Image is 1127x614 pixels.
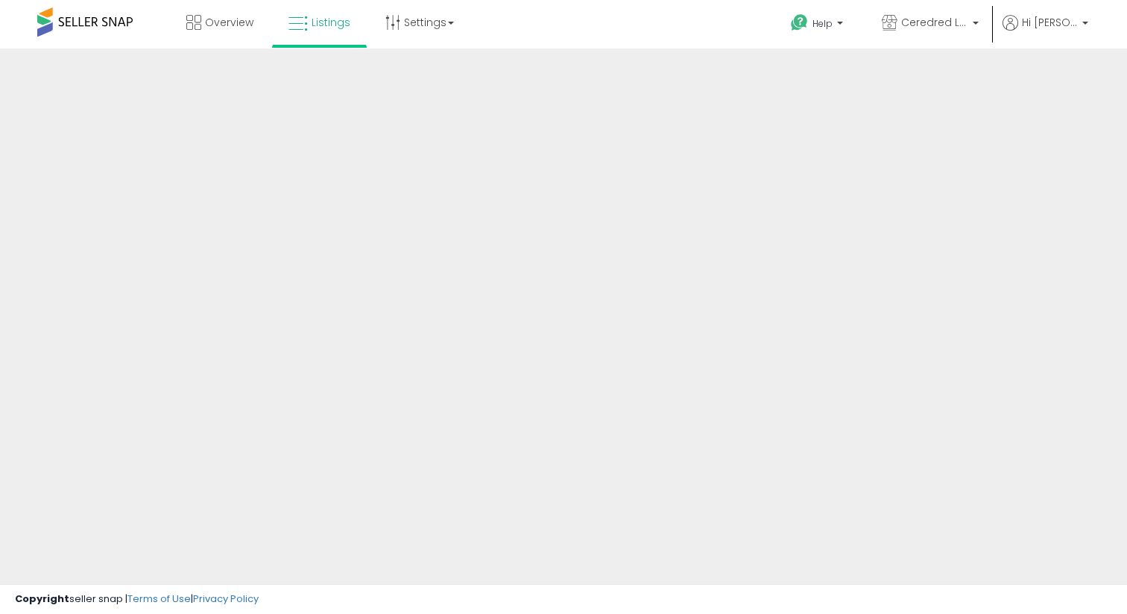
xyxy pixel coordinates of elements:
[812,17,833,30] span: Help
[127,592,191,606] a: Terms of Use
[312,15,350,30] span: Listings
[779,2,858,48] a: Help
[15,592,259,607] div: seller snap | |
[193,592,259,606] a: Privacy Policy
[205,15,253,30] span: Overview
[1003,15,1088,48] a: Hi [PERSON_NAME]
[15,592,69,606] strong: Copyright
[790,13,809,32] i: Get Help
[901,15,968,30] span: Ceredred LLC
[1022,15,1078,30] span: Hi [PERSON_NAME]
